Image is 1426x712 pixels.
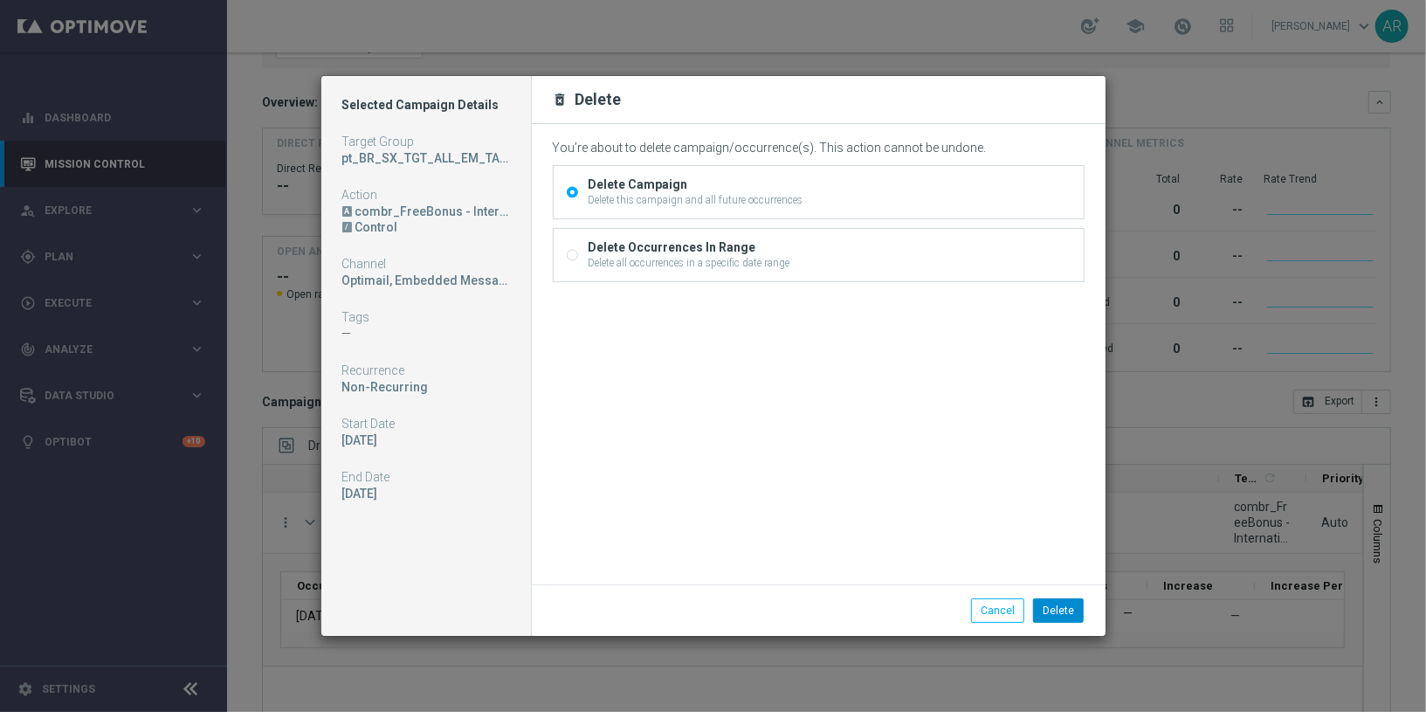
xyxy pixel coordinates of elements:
[342,97,510,113] h1: Selected Campaign Details
[342,204,510,219] div: combr_FreeBonus - International cashdrop - 2024
[342,134,510,149] div: Target Group
[355,204,509,219] div: combr_FreeBonus - International cashdrop - 2024
[342,309,510,325] div: Tags
[589,176,803,192] div: Delete Campaign
[342,363,510,378] div: Recurrence
[342,326,510,342] div: —
[342,379,510,395] div: Non-Recurring
[342,219,510,235] div: DN
[589,239,790,255] div: Delete Occurrences In Range
[575,89,622,110] h2: Delete
[355,219,509,235] div: Control
[342,416,510,432] div: Start Date
[553,92,568,107] i: delete_forever
[342,273,510,288] div: Optimail, Embedded Messaging
[971,598,1024,623] button: Cancel
[1033,598,1084,623] button: Delete
[342,222,353,232] div: /
[342,486,510,501] div: 10 Oct 2025, Friday
[589,192,803,208] div: Delete this campaign and all future occurrences
[342,187,510,203] div: Action
[342,469,510,485] div: End Date
[342,256,510,272] div: Channel
[553,141,1085,156] div: You’re about to delete campaign/occurrence(s). This action cannot be undone.
[342,432,510,448] div: 10 Oct 2025, Friday
[342,150,510,166] div: pt_BR_SX_TGT_ALL_EM_TAC_MIX__INT_CASHDROP_BETBR
[342,206,353,217] div: A
[589,255,790,271] div: Delete all occurrences in a specific date range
